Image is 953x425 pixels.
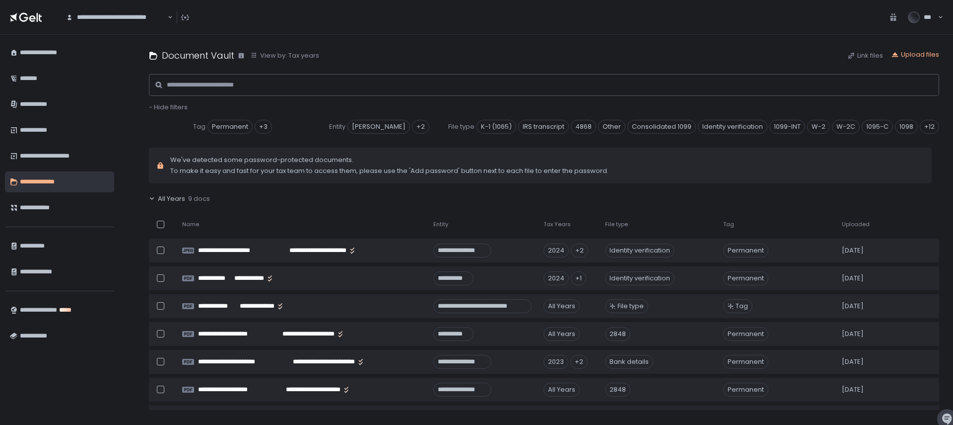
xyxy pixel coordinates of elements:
div: +2 [570,355,588,369]
span: Permanent [723,244,768,257]
button: View by: Tax years [250,51,319,60]
span: IRS transcript [518,120,569,134]
span: Tag [723,221,734,228]
span: [DATE] [842,330,864,339]
span: Name [182,221,199,228]
span: Permanent [723,383,768,397]
button: Link files [847,51,883,60]
div: Identity verification [605,271,675,285]
div: +2 [412,120,429,134]
input: Search for option [166,12,167,22]
span: [DATE] [842,385,864,394]
div: Identity verification [605,244,675,257]
h1: Document Vault [162,49,234,62]
span: Permanent [207,120,253,134]
div: All Years [544,327,580,341]
span: 1095-C [862,120,893,134]
div: +12 [920,120,939,134]
span: 4868 [571,120,596,134]
span: Uploaded [842,221,870,228]
span: Other [598,120,625,134]
span: K-1 (1065) [476,120,516,134]
span: Identity verification [698,120,767,134]
span: We've detected some password-protected documents. [170,156,609,165]
span: Tag [736,302,748,311]
span: Entity [433,221,448,228]
div: 2848 [605,327,630,341]
div: 2023 [544,355,568,369]
span: Entity [329,122,345,131]
div: +3 [255,120,272,134]
span: W-2C [832,120,860,134]
span: [DATE] [842,246,864,255]
span: All Years [158,194,185,203]
span: Tag [193,122,205,131]
span: Permanent [723,271,768,285]
div: All Years [544,299,580,313]
span: To make it easy and fast for your tax team to access them, please use the 'Add password' button n... [170,167,609,175]
div: Bank details [605,355,653,369]
div: +1 [571,271,586,285]
span: File type [617,302,644,311]
div: 2848 [605,383,630,397]
div: All Years [544,383,580,397]
span: W-2 [807,120,830,134]
span: File type [448,122,475,131]
div: +2 [571,244,588,257]
span: [DATE] [842,357,864,366]
span: 1099-INT [769,120,805,134]
div: 2024 [544,244,569,257]
span: [PERSON_NAME] [347,120,410,134]
span: - Hide filters [149,102,188,112]
span: File type [605,221,628,228]
span: Tax Years [544,221,571,228]
span: Permanent [723,355,768,369]
button: - Hide filters [149,103,188,112]
span: 1098 [895,120,918,134]
span: [DATE] [842,274,864,283]
span: Permanent [723,327,768,341]
span: 9 docs [188,194,210,203]
button: Upload files [891,50,939,59]
div: Search for option [60,7,173,28]
span: Consolidated 1099 [627,120,696,134]
div: 2024 [544,271,569,285]
span: [DATE] [842,302,864,311]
